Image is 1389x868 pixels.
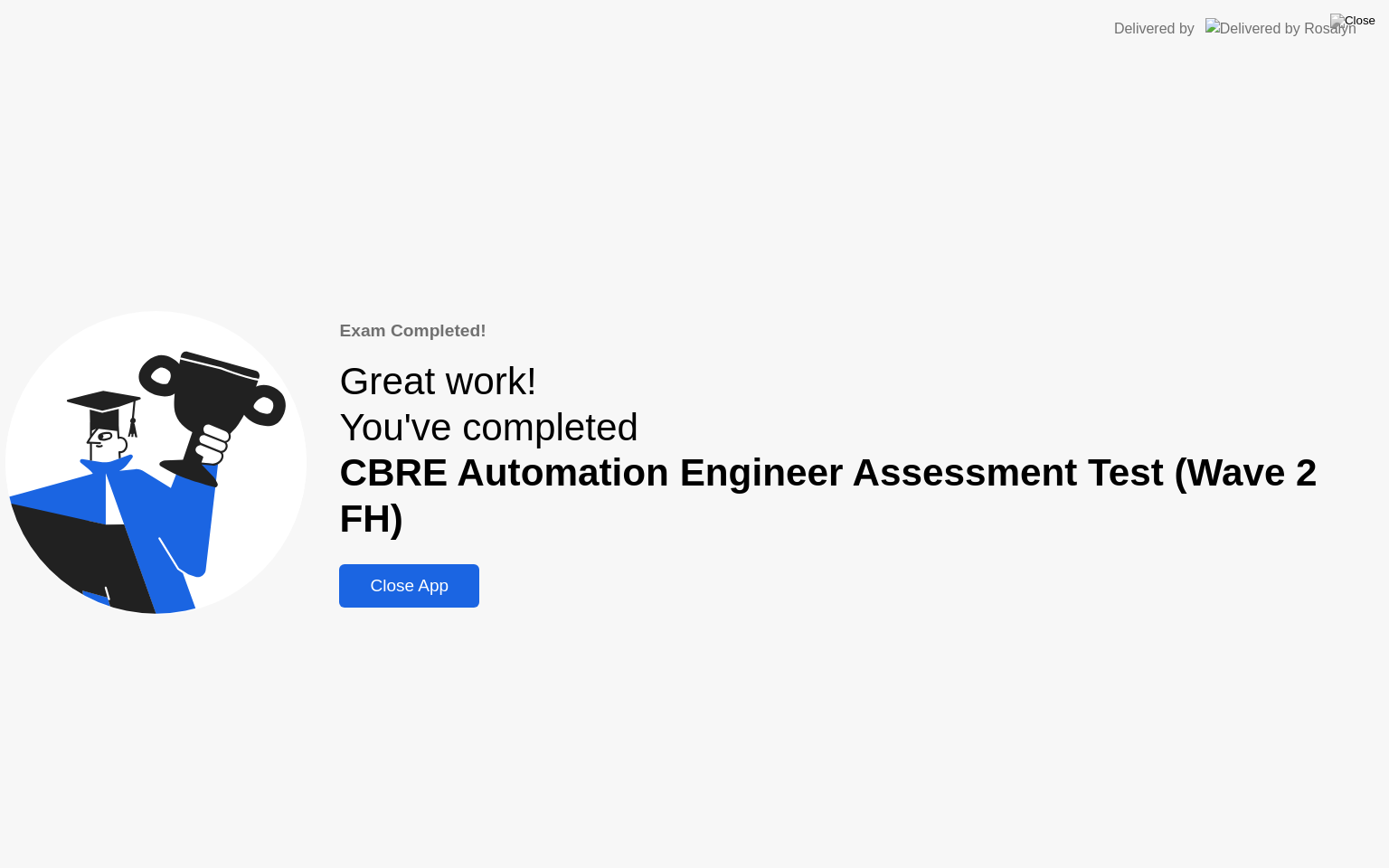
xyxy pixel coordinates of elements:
div: Close [578,7,610,40]
img: Close [1330,14,1375,28]
button: Close App [339,564,479,608]
div: Close App [345,576,474,596]
button: Collapse window [543,7,578,42]
img: Delivered by Rosalyn [1205,18,1356,39]
div: Exam Completed! [339,318,1384,344]
div: Delivered by [1114,18,1195,40]
div: Great work! You've completed [339,359,1384,542]
button: go back [12,7,46,42]
b: CBRE Automation Engineer Assessment Test (Wave 2 FH) [339,451,1317,540]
